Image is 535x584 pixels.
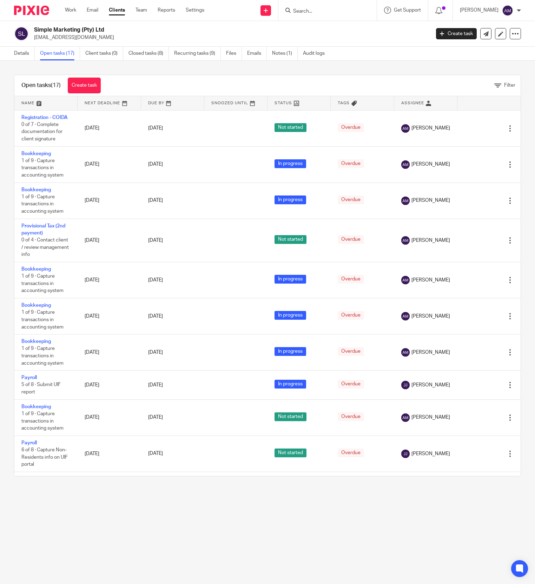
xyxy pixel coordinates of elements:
[275,123,306,132] span: Not started
[275,275,306,284] span: In progress
[148,383,163,387] span: [DATE]
[275,311,306,320] span: In progress
[21,82,61,89] h1: Open tasks
[275,101,292,105] span: Status
[275,195,306,204] span: In progress
[411,313,450,320] span: [PERSON_NAME]
[411,125,450,132] span: [PERSON_NAME]
[275,159,306,168] span: In progress
[148,350,163,355] span: [DATE]
[85,47,123,60] a: Client tasks (0)
[21,310,64,330] span: 1 of 9 · Capture transactions in accounting system
[78,298,141,334] td: [DATE]
[148,415,163,420] span: [DATE]
[401,381,410,389] img: svg%3E
[504,83,515,88] span: Filter
[21,122,62,141] span: 0 of 7 · Complete documentation for client signature
[40,47,80,60] a: Open tasks (17)
[338,275,364,284] span: Overdue
[78,182,141,219] td: [DATE]
[411,197,450,204] span: [PERSON_NAME]
[338,101,350,105] span: Tags
[78,110,141,146] td: [DATE]
[401,124,410,133] img: svg%3E
[401,348,410,357] img: svg%3E
[338,347,364,356] span: Overdue
[211,101,248,105] span: Snoozed Until
[411,414,450,421] span: [PERSON_NAME]
[275,235,306,244] span: Not started
[502,5,513,16] img: svg%3E
[338,195,364,204] span: Overdue
[87,7,98,14] a: Email
[78,334,141,371] td: [DATE]
[401,276,410,284] img: svg%3E
[174,47,221,60] a: Recurring tasks (9)
[148,162,163,167] span: [DATE]
[21,440,37,445] a: Payroll
[21,194,64,214] span: 1 of 9 · Capture transactions in accounting system
[186,7,204,14] a: Settings
[411,381,450,389] span: [PERSON_NAME]
[21,274,64,293] span: 1 of 9 · Capture transactions in accounting system
[436,28,477,39] a: Create task
[148,314,163,319] span: [DATE]
[21,303,51,308] a: Bookkeeping
[78,399,141,436] td: [DATE]
[411,161,450,168] span: [PERSON_NAME]
[338,235,364,244] span: Overdue
[460,7,498,14] p: [PERSON_NAME]
[109,7,125,14] a: Clients
[14,26,29,41] img: svg%3E
[21,339,51,344] a: Bookkeeping
[21,224,65,235] a: Provisional Tax (2nd payment)
[21,383,61,395] span: 5 of 8 · Submit UIF report
[401,450,410,458] img: svg%3E
[401,312,410,320] img: svg%3E
[21,267,51,272] a: Bookkeeping
[292,8,356,15] input: Search
[148,278,163,283] span: [DATE]
[338,449,364,457] span: Overdue
[34,34,425,41] p: [EMAIL_ADDRESS][DOMAIN_NAME]
[401,160,410,169] img: svg%3E
[401,197,410,205] img: svg%3E
[21,411,64,431] span: 1 of 9 · Capture transactions in accounting system
[21,238,69,257] span: 0 of 4 · Contact client / review management info
[401,236,410,245] img: svg%3E
[226,47,242,60] a: Files
[338,412,364,421] span: Overdue
[78,262,141,298] td: [DATE]
[148,238,163,243] span: [DATE]
[21,447,68,467] span: 6 of 8 · Capture Non-Residents info on UIF portal
[148,198,163,203] span: [DATE]
[128,47,169,60] a: Closed tasks (8)
[14,47,35,60] a: Details
[303,47,330,60] a: Audit logs
[68,78,101,93] a: Create task
[275,347,306,356] span: In progress
[21,187,51,192] a: Bookkeeping
[338,311,364,320] span: Overdue
[78,472,141,508] td: [DATE]
[21,151,51,156] a: Bookkeeping
[411,237,450,244] span: [PERSON_NAME]
[78,219,141,262] td: [DATE]
[338,123,364,132] span: Overdue
[275,380,306,389] span: In progress
[65,7,76,14] a: Work
[158,7,175,14] a: Reports
[34,26,347,34] h2: Simple Marketing (Pty) Ltd
[401,413,410,422] img: svg%3E
[136,7,147,14] a: Team
[51,82,61,88] span: (17)
[21,375,37,380] a: Payroll
[411,277,450,284] span: [PERSON_NAME]
[338,159,364,168] span: Overdue
[21,115,68,120] a: Registration - COIDA
[272,47,298,60] a: Notes (1)
[394,8,421,13] span: Get Support
[338,380,364,389] span: Overdue
[21,404,51,409] a: Bookkeeping
[247,47,267,60] a: Emails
